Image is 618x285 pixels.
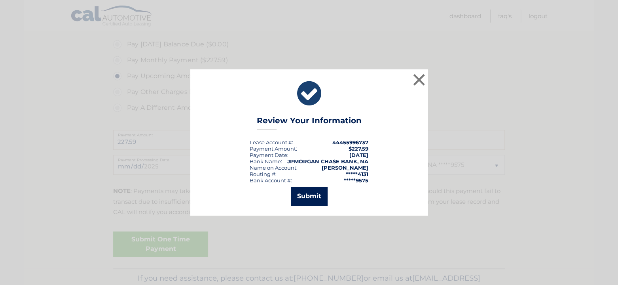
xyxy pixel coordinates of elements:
[291,187,328,206] button: Submit
[349,152,368,158] span: [DATE]
[250,152,288,158] div: :
[411,72,427,88] button: ×
[250,158,282,164] div: Bank Name:
[250,177,292,184] div: Bank Account #:
[250,145,297,152] div: Payment Amount:
[250,139,293,145] div: Lease Account #:
[250,152,287,158] span: Payment Date
[250,164,298,171] div: Name on Account:
[287,158,368,164] strong: JPMORGAN CHASE BANK, NA
[332,139,368,145] strong: 44455996737
[250,171,277,177] div: Routing #:
[322,164,368,171] strong: [PERSON_NAME]
[257,116,362,130] h3: Review Your Information
[349,145,368,152] span: $227.59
